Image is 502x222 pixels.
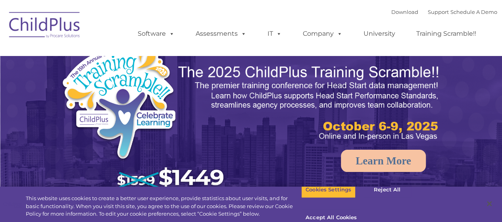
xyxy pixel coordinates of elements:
[428,9,449,15] a: Support
[110,52,135,58] span: Last name
[481,195,498,212] button: Close
[295,26,350,42] a: Company
[301,181,356,198] button: Cookies Settings
[26,195,301,218] div: This website uses cookies to create a better user experience, provide statistics about user visit...
[391,9,497,15] font: |
[391,9,418,15] a: Download
[110,85,144,91] span: Phone number
[5,6,85,46] img: ChildPlus by Procare Solutions
[408,26,484,42] a: Training Scramble!!
[356,26,403,42] a: University
[130,26,183,42] a: Software
[341,150,426,172] a: Learn More
[188,26,254,42] a: Assessments
[260,26,290,42] a: IT
[450,9,497,15] a: Schedule A Demo
[362,181,412,198] button: Reject All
